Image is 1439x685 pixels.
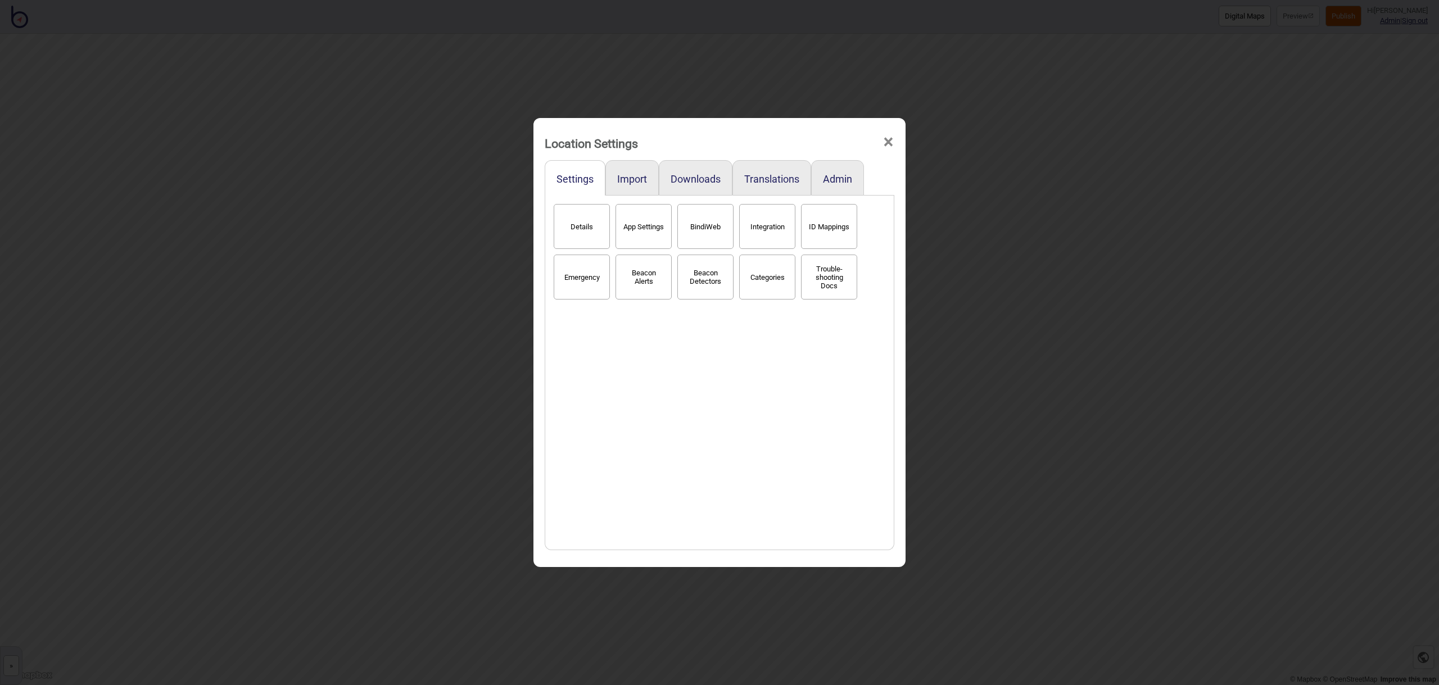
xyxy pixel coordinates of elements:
[554,255,610,300] button: Emergency
[671,173,721,185] button: Downloads
[677,204,734,249] button: BindiWeb
[554,204,610,249] button: Details
[798,270,860,282] a: Trouble-shooting Docs
[616,204,672,249] button: App Settings
[744,173,799,185] button: Translations
[545,131,638,156] div: Location Settings
[736,270,798,282] a: Categories
[616,255,672,300] button: Beacon Alerts
[556,173,594,185] button: Settings
[617,173,647,185] button: Import
[801,204,857,249] button: ID Mappings
[739,204,795,249] button: Integration
[883,124,894,161] span: ×
[739,255,795,300] button: Categories
[801,255,857,300] button: Trouble-shooting Docs
[677,255,734,300] button: Beacon Detectors
[823,173,852,185] button: Admin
